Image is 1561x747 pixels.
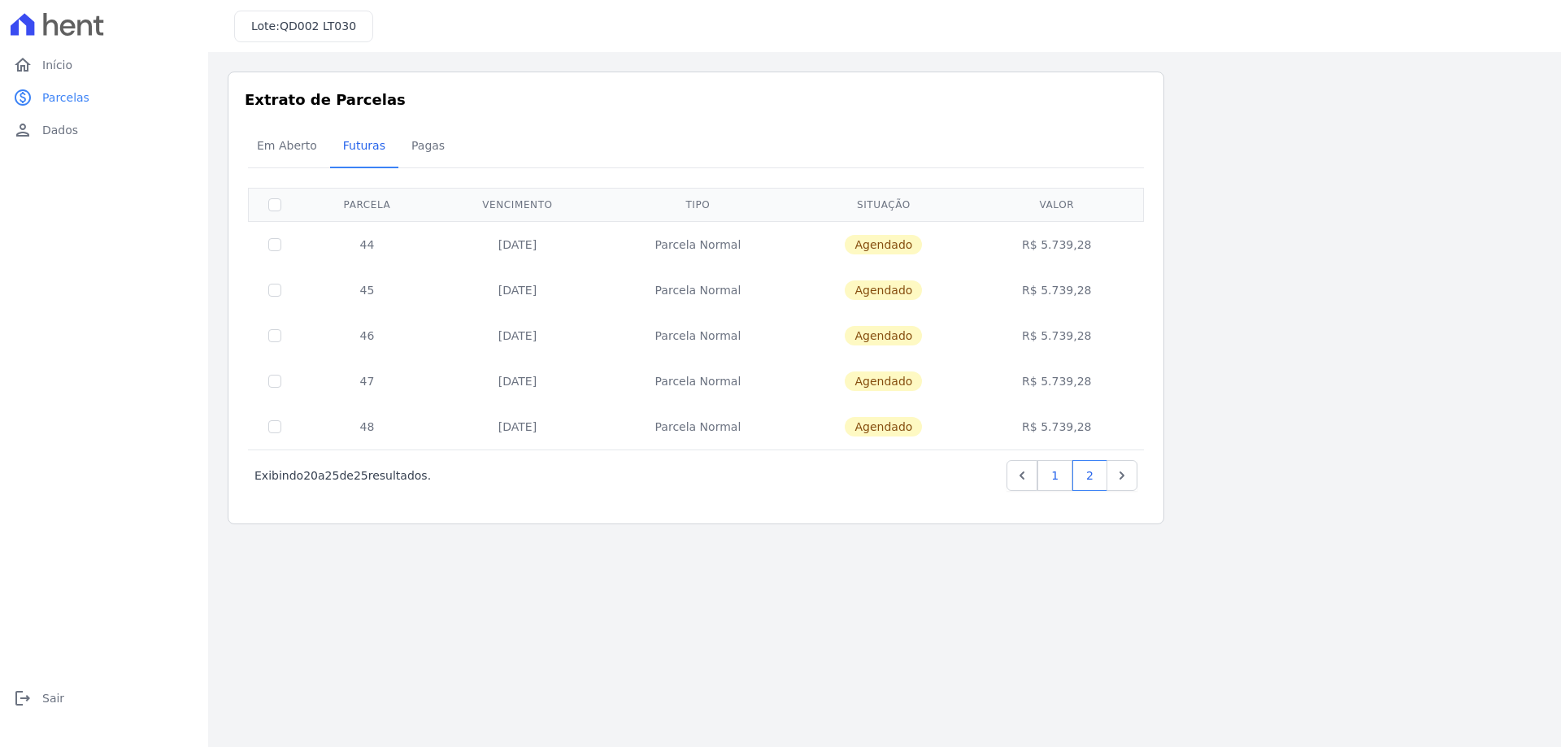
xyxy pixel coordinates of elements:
[973,313,1141,358] td: R$ 5.739,28
[602,313,794,358] td: Parcela Normal
[244,126,330,168] a: Em Aberto
[973,221,1141,267] td: R$ 5.739,28
[245,89,1147,111] h3: Extrato de Parcelas
[254,467,431,484] p: Exibindo a de resultados.
[973,404,1141,450] td: R$ 5.739,28
[845,417,922,436] span: Agendado
[433,358,602,404] td: [DATE]
[602,267,794,313] td: Parcela Normal
[973,267,1141,313] td: R$ 5.739,28
[973,188,1141,221] th: Valor
[433,221,602,267] td: [DATE]
[301,188,433,221] th: Parcela
[7,49,202,81] a: homeInício
[602,188,794,221] th: Tipo
[251,18,356,35] h3: Lote:
[325,469,340,482] span: 25
[1037,460,1072,491] a: 1
[330,126,398,168] a: Futuras
[433,404,602,450] td: [DATE]
[13,55,33,75] i: home
[433,267,602,313] td: [DATE]
[602,358,794,404] td: Parcela Normal
[13,688,33,708] i: logout
[973,358,1141,404] td: R$ 5.739,28
[1007,460,1037,491] a: Previous
[42,122,78,138] span: Dados
[13,120,33,140] i: person
[602,404,794,450] td: Parcela Normal
[301,267,433,313] td: 45
[845,280,922,300] span: Agendado
[433,188,602,221] th: Vencimento
[301,313,433,358] td: 46
[7,114,202,146] a: personDados
[7,81,202,114] a: paidParcelas
[303,469,318,482] span: 20
[7,682,202,714] a: logoutSair
[845,326,922,345] span: Agendado
[398,126,458,168] a: Pagas
[280,20,356,33] span: QD002 LT030
[42,57,72,73] span: Início
[333,129,395,162] span: Futuras
[1107,460,1137,491] a: Next
[301,358,433,404] td: 47
[354,469,368,482] span: 25
[433,313,602,358] td: [DATE]
[301,221,433,267] td: 44
[602,221,794,267] td: Parcela Normal
[13,88,33,107] i: paid
[402,129,454,162] span: Pagas
[1072,460,1107,491] a: 2
[794,188,973,221] th: Situação
[845,371,922,391] span: Agendado
[845,235,922,254] span: Agendado
[247,129,327,162] span: Em Aberto
[301,404,433,450] td: 48
[42,690,64,706] span: Sair
[42,89,89,106] span: Parcelas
